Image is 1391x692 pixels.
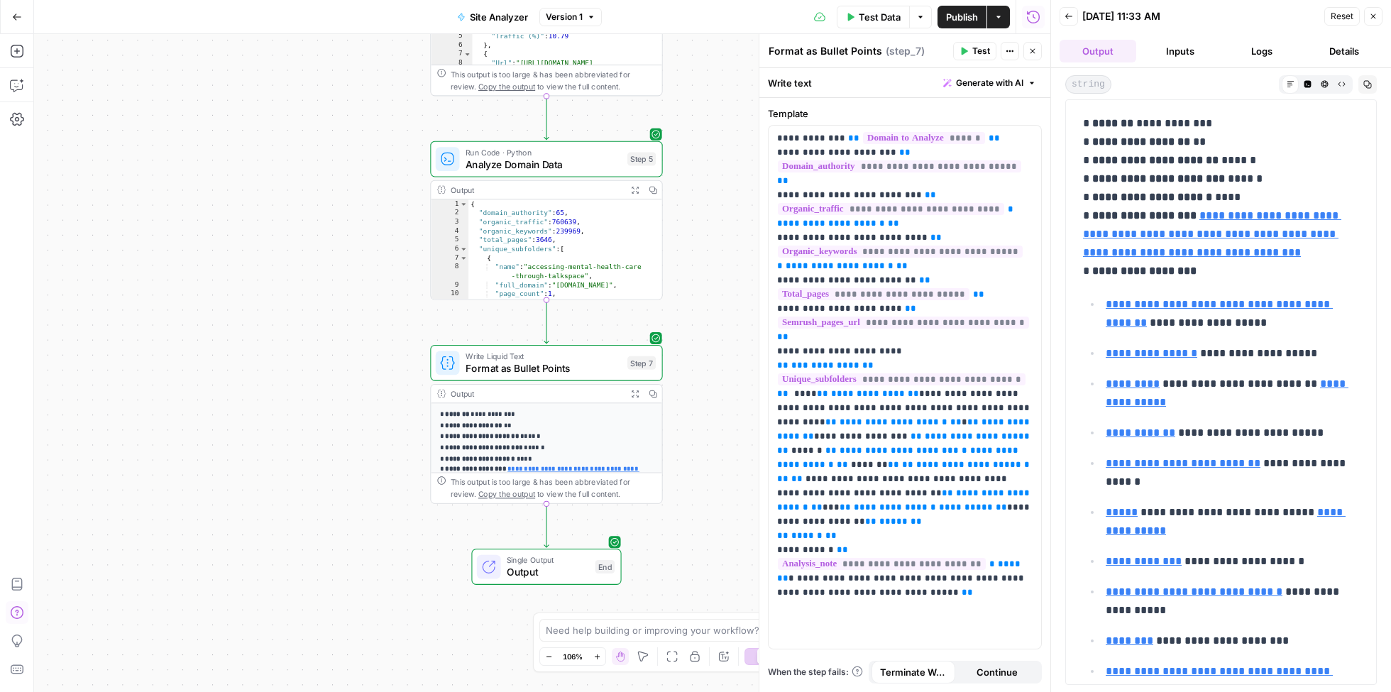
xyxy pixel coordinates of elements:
textarea: Format as Bullet Points [769,44,882,58]
span: Test Data [859,10,901,24]
div: 1 [431,199,468,209]
span: Write Liquid Text [466,350,622,362]
button: Inputs [1142,40,1219,62]
span: Run Code · Python [466,146,622,158]
span: string [1065,75,1111,94]
g: Edge from step_5 to step_7 [544,300,549,344]
button: Test Data [837,6,909,28]
div: 8 [431,59,472,86]
div: Step 5 [627,153,656,166]
a: When the step fails: [768,666,863,679]
g: Edge from step_4 to step_5 [544,96,549,140]
div: 5 [431,32,472,41]
button: Test [953,42,996,60]
div: 6 [431,244,468,253]
span: Test [972,45,990,57]
span: Single Output [507,554,589,566]
div: Step 7 [627,356,656,370]
span: Continue [977,665,1018,679]
div: This output is too large & has been abbreviated for review. to view the full content. [451,68,656,92]
div: Output [451,388,622,400]
g: Edge from step_7 to end [544,503,549,547]
div: Write text [759,68,1050,97]
span: Copy the output [478,490,535,499]
button: Generate with AI [938,74,1042,92]
span: Toggle code folding, rows 1 through 389 [460,199,468,209]
div: 5 [431,236,468,245]
button: Continue [955,661,1039,683]
span: Site Analyzer [470,10,528,24]
span: Toggle code folding, rows 6 through 385 [460,244,468,253]
span: Analyze Domain Data [466,157,622,172]
div: 6 [431,40,472,50]
span: Version 1 [546,11,583,23]
span: Toggle code folding, rows 7 through 11 [463,50,472,59]
div: 9 [431,280,468,290]
button: Output [1060,40,1136,62]
button: Reset [1324,7,1360,26]
span: 106% [563,651,583,662]
span: Copy the output [478,82,535,91]
div: 4 [431,226,468,236]
span: Output [507,564,589,579]
button: Version 1 [539,8,602,26]
span: Publish [946,10,978,24]
div: Output [451,184,622,196]
span: ( step_7 ) [886,44,925,58]
span: Terminate Workflow [880,665,947,679]
div: 7 [431,50,472,59]
label: Template [768,106,1042,121]
button: Publish [938,6,986,28]
span: Generate with AI [956,77,1023,89]
div: 7 [431,253,468,263]
div: End [595,560,615,573]
div: Run Code · PythonAnalyze Domain DataStep 5Output{ "domain_authority":65, "organic_traffic":760639... [430,141,662,300]
button: Site Analyzer [449,6,537,28]
div: 2 [431,209,468,218]
div: 11 [431,299,468,308]
span: Format as Bullet Points [466,361,622,375]
span: Toggle code folding, rows 7 through 12 [460,253,468,263]
button: Logs [1224,40,1301,62]
div: 8 [431,263,468,280]
div: Single OutputOutputEnd [430,549,662,585]
div: 3 [431,217,468,226]
button: Details [1306,40,1382,62]
span: Reset [1331,10,1353,23]
div: 10 [431,290,468,299]
div: This output is too large & has been abbreviated for review. to view the full content. [451,476,656,500]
